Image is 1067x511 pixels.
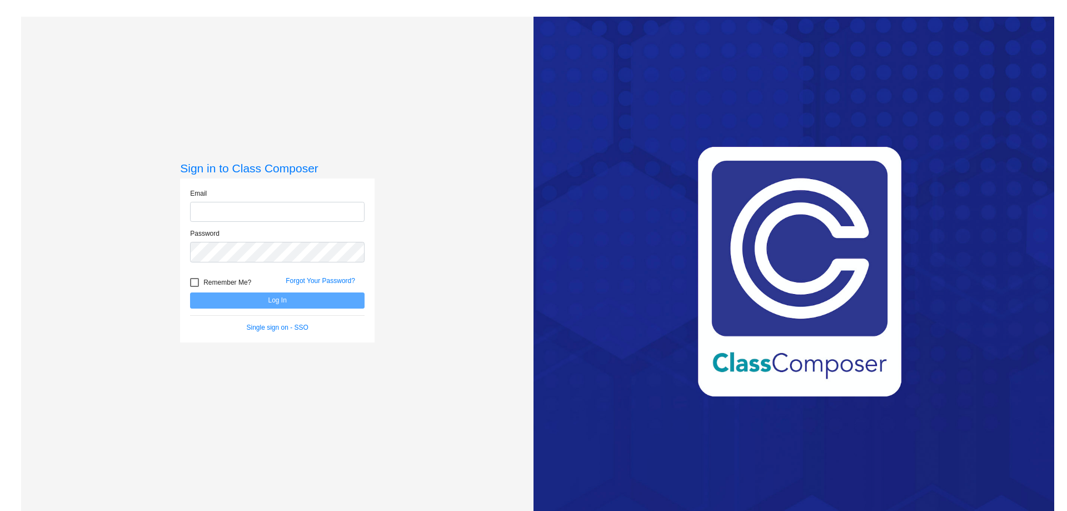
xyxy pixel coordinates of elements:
[190,292,365,309] button: Log In
[247,324,308,331] a: Single sign on - SSO
[190,188,207,199] label: Email
[286,277,355,285] a: Forgot Your Password?
[203,276,251,289] span: Remember Me?
[190,229,220,239] label: Password
[180,161,375,175] h3: Sign in to Class Composer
